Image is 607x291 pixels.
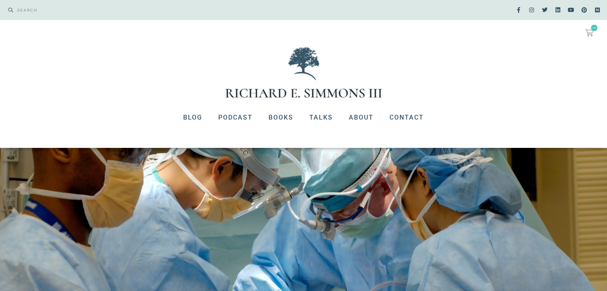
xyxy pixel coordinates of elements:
a: Talks [301,107,341,128]
span: 0 [591,25,597,31]
a: Blog [175,107,210,128]
a: About [341,107,382,128]
a: Books [261,107,301,128]
input: SEARCH [13,4,300,16]
a: Podcast [210,107,261,128]
a: Contact [382,107,432,128]
a: 0 [576,24,603,41]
